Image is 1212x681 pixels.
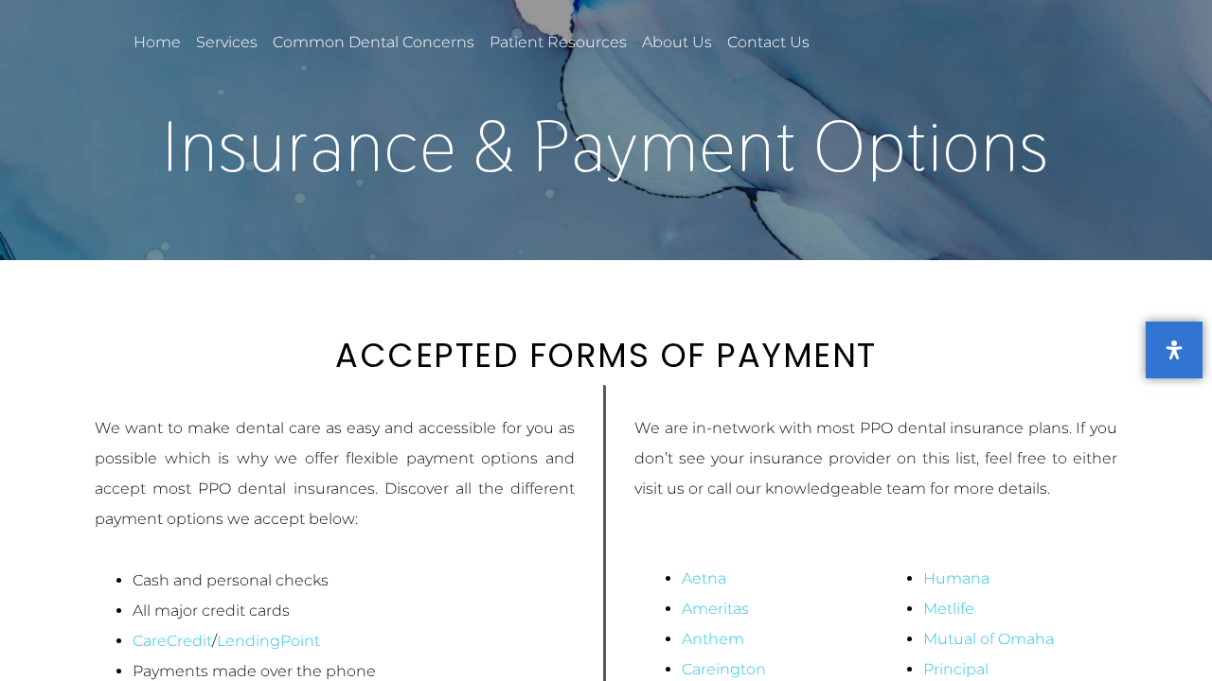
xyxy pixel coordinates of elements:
h1: Insurance & Payment Options [66,111,1146,182]
li: Cash and personal checks [133,566,575,596]
h2: ACCEPTED FORMS OF PAYMENT [76,336,1136,375]
a: Contact Us [724,21,812,64]
a: Mutual of Omaha [923,630,1054,648]
a: CareCredit [133,632,212,650]
a: Metlife [923,600,974,618]
a: Ameritas [682,600,749,618]
li: All major credit cards [133,596,575,626]
a: About Us [639,21,715,64]
a: Careington [682,660,766,678]
p: We want to make dental care as easy and accessible for you as possible which is why we offer flex... [95,413,575,534]
a: Patient Resources [487,21,630,64]
p: We are in-network with most PPO dental insurance plans. If you don’t see your insurance provider ... [634,413,1117,504]
a: Principal [923,660,989,678]
a: Humana [923,569,989,587]
a: Services [193,21,260,64]
a: LendingPoint [217,632,320,650]
a: Common Dental Concerns [270,21,477,64]
a: Anthem [682,630,744,648]
button: Open Accessibility Panel [1146,322,1203,378]
li: / [133,626,575,656]
nav: Menu [131,21,830,64]
a: Aetna [682,569,726,587]
a: Home [131,21,184,64]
